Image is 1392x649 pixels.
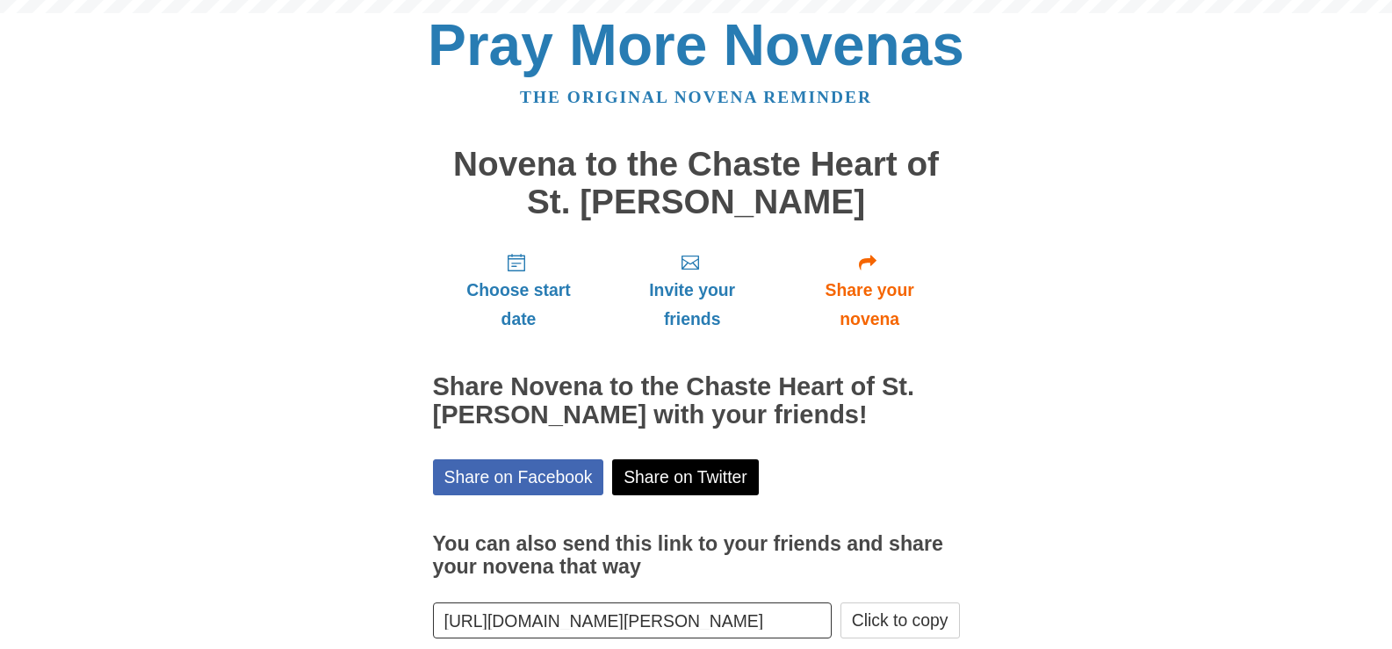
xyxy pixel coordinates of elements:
h1: Novena to the Chaste Heart of St. [PERSON_NAME] [433,146,960,220]
a: Invite your friends [604,238,779,343]
span: Share your novena [797,276,942,334]
a: Choose start date [433,238,605,343]
a: Pray More Novenas [428,12,964,77]
span: Choose start date [451,276,588,334]
a: Share on Facebook [433,459,604,495]
a: Share your novena [780,238,960,343]
span: Invite your friends [622,276,761,334]
a: Share on Twitter [612,459,759,495]
button: Click to copy [840,602,960,638]
a: The original novena reminder [520,88,872,106]
h3: You can also send this link to your friends and share your novena that way [433,533,960,578]
h2: Share Novena to the Chaste Heart of St. [PERSON_NAME] with your friends! [433,373,960,429]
